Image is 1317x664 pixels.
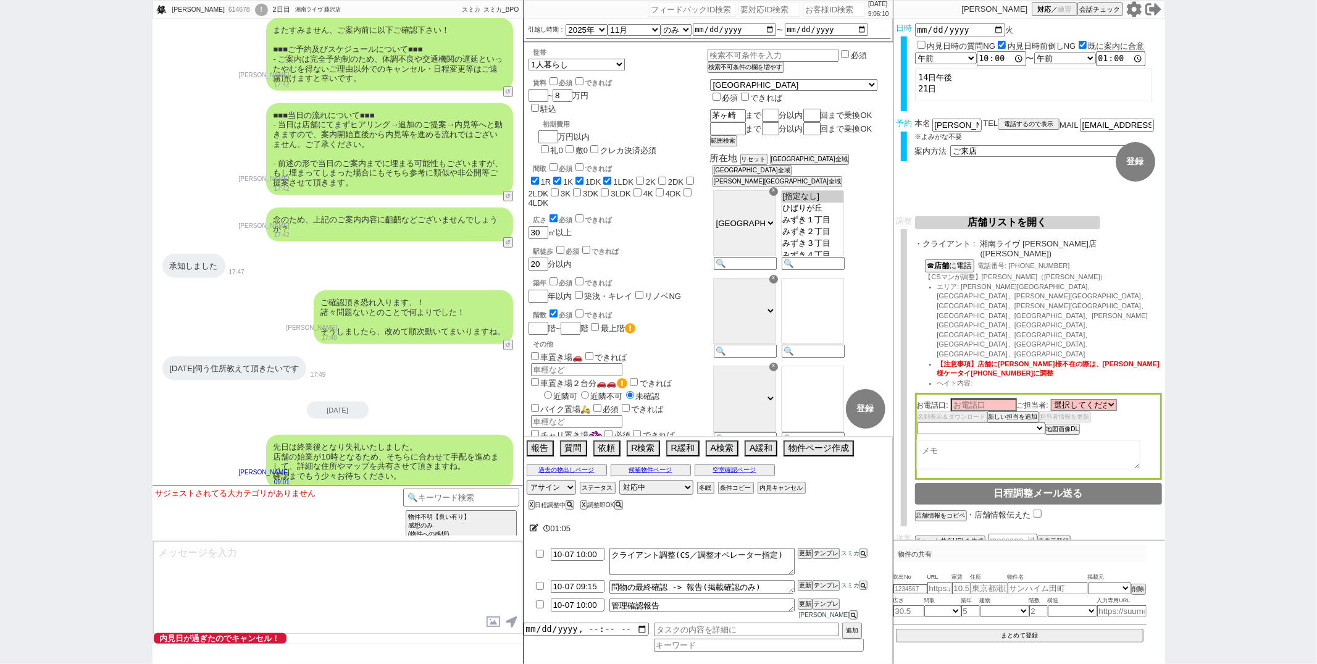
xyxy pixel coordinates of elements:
[266,435,513,488] div: 先日は終業後となり失礼いたしました。 店舗の始業が10時となるため、そちらに合わせて手配を進めまして、詳細な住所やマップを共有させて頂きますね。 確認までもう少々お待ちください。
[529,353,583,362] label: 車置き場🚗
[541,104,557,114] label: 駐込
[266,208,513,242] div: 念のため、上記のご案内内容に齟齬などございませんでしょうか？
[643,189,653,198] label: 4K
[714,345,777,358] input: 🔍
[714,432,777,445] input: 🔍
[714,257,777,270] input: 🔍
[927,41,996,51] label: 内見日時の質問NG
[229,267,245,277] p: 17:47
[627,440,660,456] button: R検索
[575,277,583,285] input: できれば
[654,639,864,652] input: キーワード
[896,216,912,225] span: 調整
[1037,5,1051,14] span: 対応
[559,79,573,86] span: 必須
[668,177,684,187] label: 2DK
[239,468,290,477] p: [PERSON_NAME]
[813,548,840,559] button: テンプレ
[984,119,998,128] span: TEL
[782,238,843,250] option: みずき３丁目
[531,363,622,376] input: 車種など
[626,391,634,399] input: 未確認
[893,584,927,594] input: 1234567
[563,177,573,187] label: 1K
[527,440,554,456] button: 報告
[529,405,591,414] label: バイク置場🛵
[915,146,947,156] span: 案内方法
[551,146,563,155] label: 礼0
[937,360,1160,377] span: 【注意事項】店舗に[PERSON_NAME]様不在の際は、[PERSON_NAME]様ケータイ[PHONE_NUMBER]に調整
[821,111,872,120] span: 回まで乗換OK
[630,431,675,440] label: できれば
[600,146,656,155] label: クレカ決済必須
[915,483,1162,505] button: 日程調整メール送る
[575,163,583,171] input: できれば
[573,165,613,172] label: できれば
[896,534,912,543] span: 送客
[649,2,735,17] input: フィードバックID検索
[1029,596,1048,606] span: 階数
[770,154,849,165] button: [GEOGRAPHIC_DATA]全域
[961,605,980,617] input: 5
[1032,2,1077,16] button: 対応／練習
[710,135,737,146] button: 範囲検索
[710,153,738,163] span: 所在地
[782,203,843,214] option: ひばりが丘
[575,146,588,155] label: 敷0
[646,177,656,187] label: 2K
[533,244,708,256] div: 駅徒歩
[917,401,948,410] span: お電話口:
[769,363,778,371] div: ☓
[619,405,664,414] label: できれば
[803,2,865,17] input: お客様ID検索
[295,5,341,15] div: 湘南ライヴ 藤沢店
[927,582,952,594] input: https://suumo.jp/chintai/jnc_000022489271
[925,273,1107,280] span: 【CSマンが調整】[PERSON_NAME]（[PERSON_NAME]）
[533,275,708,288] div: 築年
[1131,584,1146,595] button: 削除
[483,6,519,13] span: スミカ_BPO
[915,239,976,258] span: ・クライアント :
[462,6,480,13] span: スミカ
[266,18,513,91] div: またすみません、ご案内前に以下ご確認下さい！ ■■■ご予約及びスケジュールについて■■■ - ご案内は完全予約制のため、体調不良や交通機関の遅延といったやむを得ないご理由以外でのキャンセル・日程...
[503,191,513,201] button: ↺
[896,629,1144,642] button: まとめて登録
[893,547,1147,561] p: 物件の共有
[738,93,783,103] label: できれば
[713,176,842,187] button: [PERSON_NAME][GEOGRAPHIC_DATA]全域
[741,93,749,101] input: できれば
[782,214,843,226] option: みずき１丁目
[952,573,971,582] span: 家賃
[529,500,535,510] button: X
[581,391,589,399] input: 近隣不可
[840,550,859,557] span: スミカ
[917,411,987,422] button: 名刺表示＆ダウンロード
[559,216,573,224] span: 必須
[798,580,813,591] button: 更新
[1008,582,1088,594] input: サンハイム田町
[896,23,912,33] span: 日時
[1017,401,1048,410] span: ご担当者:
[531,378,539,386] input: 車置き場２台分🚗🚗
[611,189,631,198] label: 3LDK
[162,254,225,279] div: 承知しました
[1097,605,1147,617] input: https://suumo.jp/chintai/jnc_000022489271
[1089,41,1145,51] label: 既に案内に合意
[585,177,601,187] label: 1DK
[961,596,980,606] span: 築年
[782,226,843,238] option: みずき２丁目
[529,321,708,335] div: 階~ 階
[623,392,660,401] label: 未確認
[971,582,1008,594] input: 東京都港区海岸３
[745,440,777,456] button: A緩和
[798,599,813,610] button: 更新
[286,323,337,333] p: [PERSON_NAME]
[531,404,539,412] input: バイク置場🛵
[962,4,1028,14] p: [PERSON_NAME]
[813,580,840,591] button: テンプレ
[583,353,627,362] label: できれば
[666,440,700,456] button: R緩和
[585,352,593,360] input: できれば
[310,370,325,380] p: 17:49
[273,5,290,15] div: 2日目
